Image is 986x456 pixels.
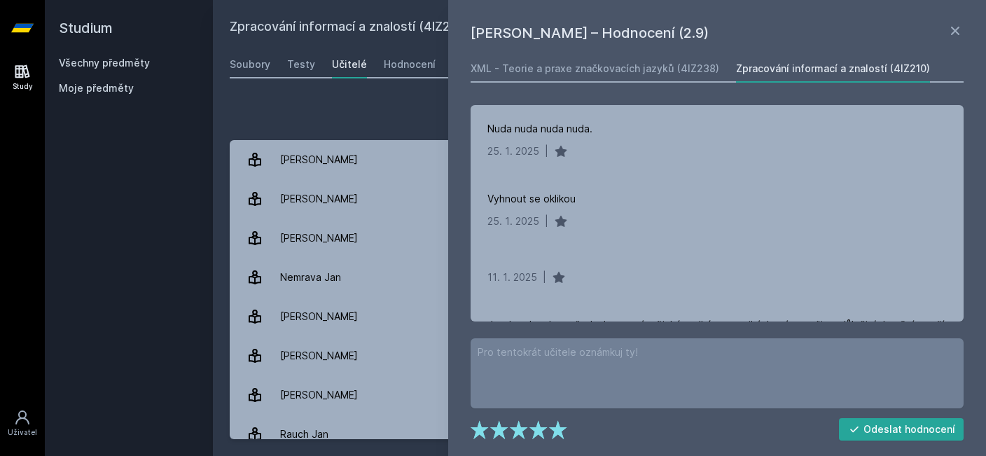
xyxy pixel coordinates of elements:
[230,219,969,258] a: [PERSON_NAME] 2 hodnocení 4.0
[230,415,969,454] a: Rauch Jan 16 hodnocení 3.3
[59,81,134,95] span: Moje předměty
[8,427,37,438] div: Uživatel
[3,56,42,99] a: Study
[280,263,341,291] div: Nemrava Jan
[487,144,539,158] div: 25. 1. 2025
[487,214,539,228] div: 25. 1. 2025
[230,140,969,179] a: [PERSON_NAME] 7 hodnocení 3.4
[280,185,358,213] div: [PERSON_NAME]
[839,418,964,441] button: Odeslat hodnocení
[3,402,42,445] a: Uživatel
[332,57,367,71] div: Učitelé
[280,303,358,331] div: [PERSON_NAME]
[230,179,969,219] a: [PERSON_NAME] 11 hodnocení 2.9
[487,122,592,136] div: Nuda nuda nuda nuda.
[230,50,270,78] a: Soubory
[280,420,328,448] div: Rauch Jan
[545,214,548,228] div: |
[287,57,315,71] div: Testy
[543,270,546,284] div: |
[280,146,358,174] div: [PERSON_NAME]
[230,297,969,336] a: [PERSON_NAME] 1 hodnocení 5.0
[280,224,358,252] div: [PERSON_NAME]
[230,17,812,39] h2: Zpracování informací a znalostí (4IZ210)
[230,258,969,297] a: Nemrava Jan 6 hodnocení 2.3
[280,342,358,370] div: [PERSON_NAME]
[545,144,548,158] div: |
[487,270,537,284] div: 11. 1. 2025
[230,336,969,375] a: [PERSON_NAME] 2 hodnocení 5.0
[332,50,367,78] a: Učitelé
[384,50,436,78] a: Hodnocení
[280,381,358,409] div: [PERSON_NAME]
[230,57,270,71] div: Soubory
[487,318,947,346] div: Je docela ok, požadavky nemá nějaké velké, na cvikách vás vetšinu důležitých věcí naučí, přednášk...
[487,192,576,206] div: Vyhnout se oklikou
[230,375,969,415] a: [PERSON_NAME] 1 hodnocení 3.0
[13,81,33,92] div: Study
[287,50,315,78] a: Testy
[384,57,436,71] div: Hodnocení
[59,57,150,69] a: Všechny předměty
